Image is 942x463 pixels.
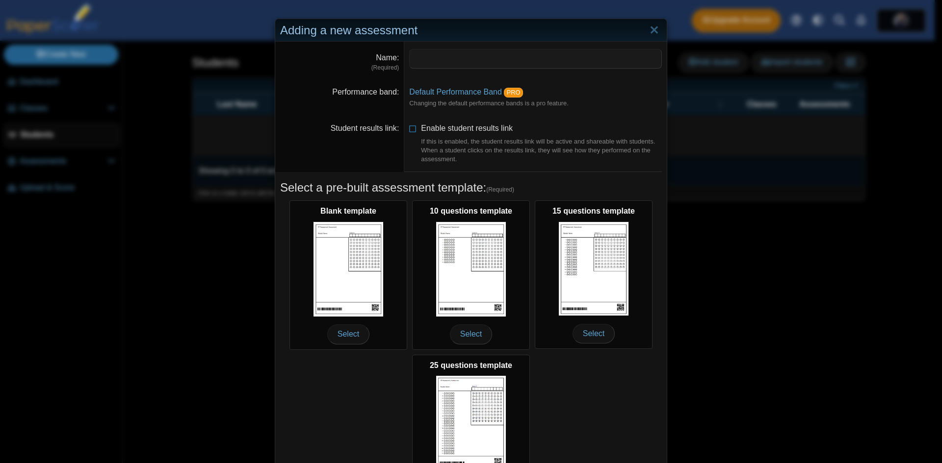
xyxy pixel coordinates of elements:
[409,88,502,96] a: Default Performance Band
[275,19,667,42] div: Adding a new assessment
[327,324,369,344] span: Select
[409,99,568,107] small: Changing the default performance bands is a pro feature.
[376,53,399,62] label: Name
[559,222,628,316] img: scan_sheet_15_questions.png
[647,22,662,39] a: Close
[430,207,512,215] b: 10 questions template
[280,179,662,196] h5: Select a pre-built assessment template:
[504,88,523,97] a: PRO
[280,64,399,72] dfn: (Required)
[331,124,399,132] label: Student results link
[486,186,514,194] span: (Required)
[573,324,615,343] span: Select
[421,137,662,164] div: If this is enabled, the student results link will be active and shareable with students. When a s...
[421,124,662,164] span: Enable student results link
[552,207,635,215] b: 15 questions template
[450,324,492,344] span: Select
[332,88,399,96] label: Performance band
[430,361,512,369] b: 25 questions template
[320,207,376,215] b: Blank template
[436,222,506,317] img: scan_sheet_10_questions.png
[314,222,383,317] img: scan_sheet_blank.png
